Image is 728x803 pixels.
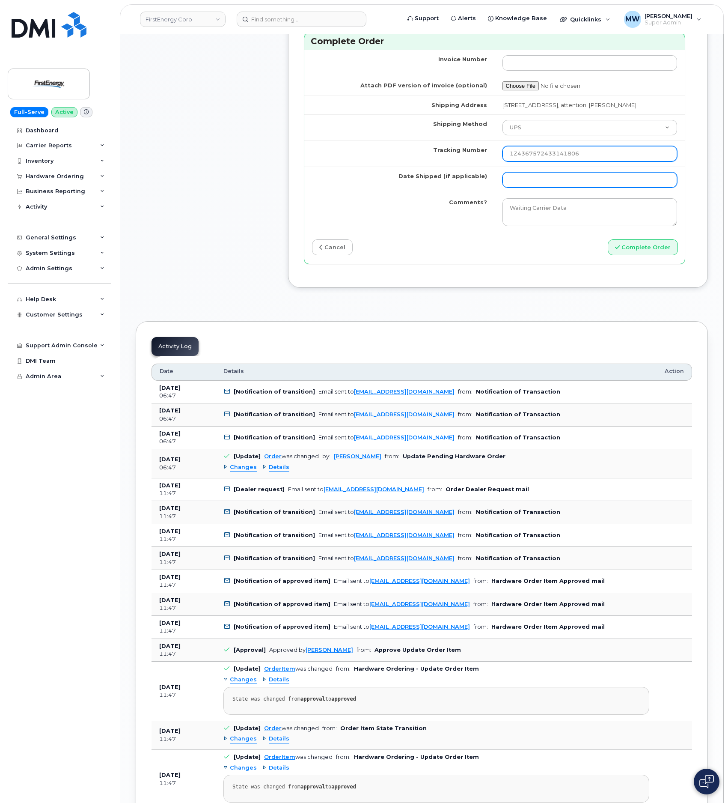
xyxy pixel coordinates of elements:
[473,601,488,607] span: from:
[159,528,181,534] b: [DATE]
[458,434,472,441] span: from:
[234,555,315,561] b: [Notification of transition]
[264,725,319,731] div: was changed
[322,725,337,731] span: from:
[264,725,282,731] a: Order
[495,14,547,23] span: Knowledge Base
[159,735,208,743] div: 11:47
[269,735,289,743] span: Details
[336,754,351,760] span: from:
[318,509,455,515] div: Email sent to
[554,11,616,28] div: Quicklinks
[159,574,181,580] b: [DATE]
[340,725,427,731] b: Order Item State Transition
[230,463,257,472] span: Changes
[458,388,472,395] span: from:
[234,666,261,672] b: [Update]
[159,535,208,543] div: 11:47
[491,578,605,584] b: Hardware Order Item Approved mail
[354,555,455,561] a: [EMAIL_ADDRESS][DOMAIN_NAME]
[369,578,470,584] a: [EMAIL_ADDRESS][DOMAIN_NAME]
[159,597,181,603] b: [DATE]
[433,120,487,128] label: Shipping Method
[476,532,560,538] b: Notification of Transaction
[234,725,261,731] b: [Update]
[264,453,282,460] a: Order
[428,486,442,493] span: from:
[234,388,315,395] b: [Notification of transition]
[306,647,353,653] a: [PERSON_NAME]
[159,407,181,414] b: [DATE]
[318,388,455,395] div: Email sent to
[159,513,208,520] div: 11:47
[476,509,560,515] b: Notification of Transaction
[336,666,351,672] span: from:
[234,532,315,538] b: [Notification of transition]
[223,367,244,375] span: Details
[699,775,714,788] img: Open chat
[334,624,470,630] div: Email sent to
[234,754,261,760] b: [Update]
[473,578,488,584] span: from:
[159,728,181,734] b: [DATE]
[491,601,605,607] b: Hardware Order Item Approved mail
[458,509,472,515] span: from:
[322,453,330,460] span: by:
[354,509,455,515] a: [EMAIL_ADDRESS][DOMAIN_NAME]
[354,532,455,538] a: [EMAIL_ADDRESS][DOMAIN_NAME]
[502,198,677,227] textarea: Waiting Carrier Data
[159,438,208,445] div: 06:47
[403,453,505,460] b: Update Pending Hardware Order
[318,434,455,441] div: Email sent to
[269,764,289,772] span: Details
[476,434,560,441] b: Notification of Transaction
[476,411,560,418] b: Notification of Transaction
[288,486,424,493] div: Email sent to
[159,772,181,778] b: [DATE]
[645,19,692,26] span: Super Admin
[608,239,678,255] button: Complete Order
[385,453,399,460] span: from:
[159,604,208,612] div: 11:47
[415,14,439,23] span: Support
[234,624,330,630] b: [Notification of approved item]
[318,411,455,418] div: Email sent to
[401,10,445,27] a: Support
[232,784,640,790] div: State was changed from to
[431,101,487,109] label: Shipping Address
[331,696,356,702] strong: approved
[230,764,257,772] span: Changes
[300,696,325,702] strong: approval
[354,666,479,672] b: Hardware Ordering - Update Order Item
[374,647,461,653] b: Approve Update Order Item
[458,411,472,418] span: from:
[269,676,289,684] span: Details
[438,55,487,63] label: Invoice Number
[445,10,482,27] a: Alerts
[234,601,330,607] b: [Notification of approved item]
[312,239,353,255] a: cancel
[159,650,208,658] div: 11:47
[318,555,455,561] div: Email sent to
[234,486,285,493] b: [Dealer request]
[230,676,257,684] span: Changes
[334,578,470,584] div: Email sent to
[237,12,366,27] input: Find something...
[618,11,707,28] div: Marissa Weiss
[645,12,692,19] span: [PERSON_NAME]
[476,555,560,561] b: Notification of Transaction
[159,620,181,626] b: [DATE]
[311,36,678,47] h3: Complete Order
[159,558,208,566] div: 11:47
[458,532,472,538] span: from:
[334,601,470,607] div: Email sent to
[495,96,685,114] td: [STREET_ADDRESS], attention: [PERSON_NAME]
[324,486,424,493] a: [EMAIL_ADDRESS][DOMAIN_NAME]
[625,14,640,24] span: MW
[269,463,289,472] span: Details
[318,532,455,538] div: Email sent to
[458,14,476,23] span: Alerts
[570,16,601,23] span: Quicklinks
[369,601,470,607] a: [EMAIL_ADDRESS][DOMAIN_NAME]
[476,388,560,395] b: Notification of Transaction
